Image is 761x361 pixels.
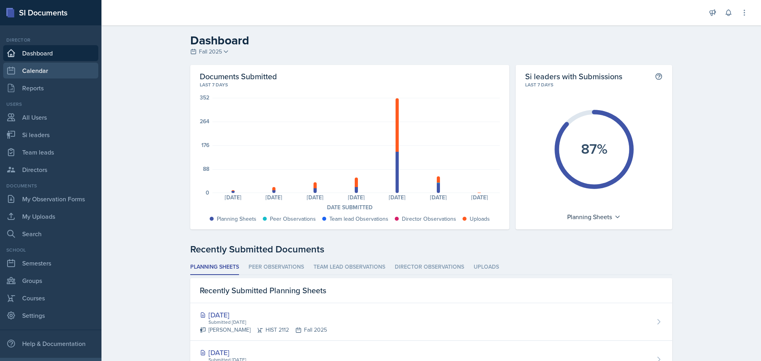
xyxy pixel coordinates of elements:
[200,95,209,100] div: 352
[3,226,98,242] a: Search
[200,203,500,212] div: Date Submitted
[200,81,500,88] div: Last 7 days
[418,195,459,200] div: [DATE]
[249,260,304,275] li: Peer Observations
[190,303,672,341] a: [DATE] Submitted [DATE] [PERSON_NAME]HIST 2112Fall 2025
[3,36,98,44] div: Director
[3,144,98,160] a: Team leads
[3,182,98,189] div: Documents
[3,101,98,108] div: Users
[203,166,209,172] div: 88
[581,138,607,159] text: 87%
[200,309,327,320] div: [DATE]
[3,63,98,78] a: Calendar
[329,215,388,223] div: Team lead Observations
[3,127,98,143] a: Si leaders
[3,208,98,224] a: My Uploads
[3,109,98,125] a: All Users
[206,190,209,195] div: 0
[200,347,331,358] div: [DATE]
[201,142,209,148] div: 176
[200,71,500,81] h2: Documents Submitted
[525,81,663,88] div: Last 7 days
[212,195,254,200] div: [DATE]
[3,45,98,61] a: Dashboard
[470,215,490,223] div: Uploads
[3,308,98,323] a: Settings
[3,273,98,288] a: Groups
[217,215,256,223] div: Planning Sheets
[3,162,98,178] a: Directors
[3,255,98,271] a: Semesters
[563,210,625,223] div: Planning Sheets
[377,195,418,200] div: [DATE]
[294,195,336,200] div: [DATE]
[3,191,98,207] a: My Observation Forms
[190,33,672,48] h2: Dashboard
[474,260,499,275] li: Uploads
[525,71,622,81] h2: Si leaders with Submissions
[402,215,456,223] div: Director Observations
[3,80,98,96] a: Reports
[3,290,98,306] a: Courses
[395,260,464,275] li: Director Observations
[270,215,316,223] div: Peer Observations
[3,336,98,351] div: Help & Documentation
[199,48,222,56] span: Fall 2025
[190,242,672,256] div: Recently Submitted Documents
[190,260,239,275] li: Planning Sheets
[336,195,377,200] div: [DATE]
[200,326,327,334] div: [PERSON_NAME] HIST 2112 Fall 2025
[190,278,672,303] div: Recently Submitted Planning Sheets
[208,319,327,326] div: Submitted [DATE]
[459,195,500,200] div: [DATE]
[254,195,295,200] div: [DATE]
[3,246,98,254] div: School
[200,118,209,124] div: 264
[314,260,385,275] li: Team lead Observations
